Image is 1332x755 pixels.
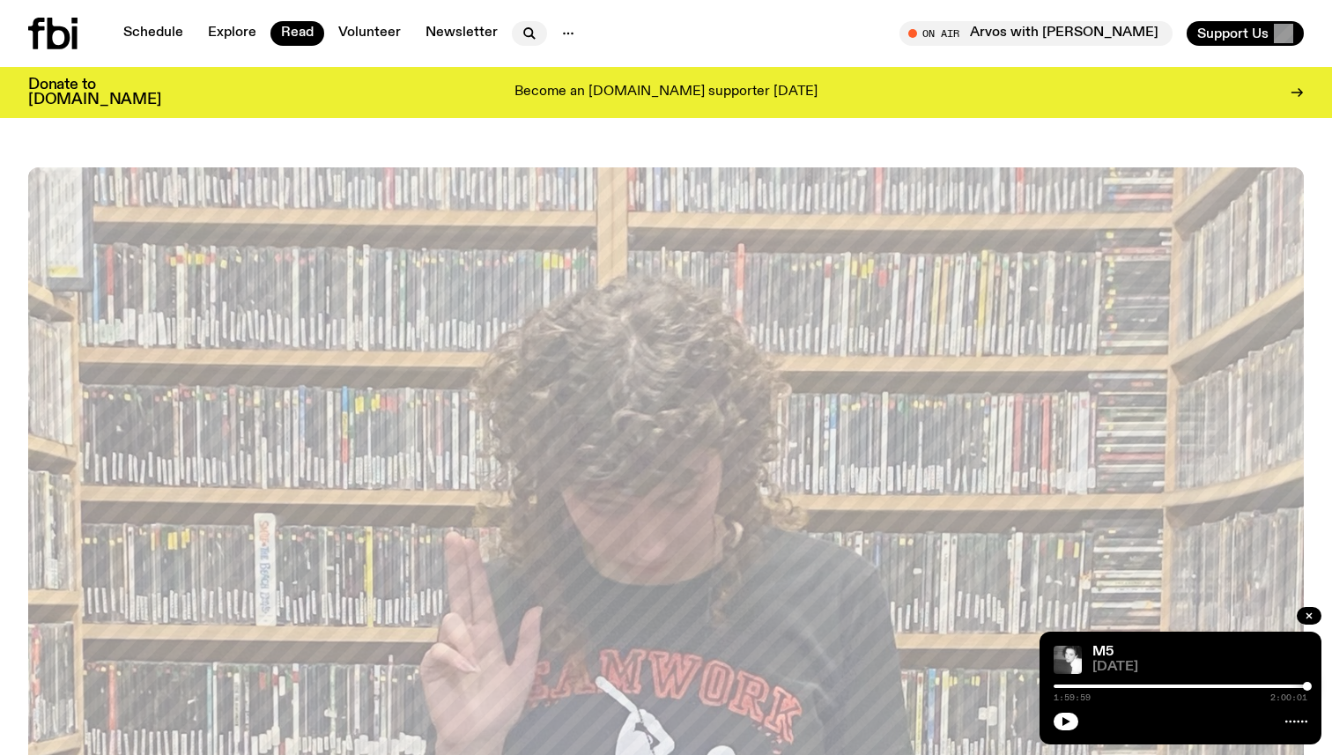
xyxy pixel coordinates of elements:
[328,21,411,46] a: Volunteer
[1187,21,1304,46] button: Support Us
[28,78,161,107] h3: Donate to [DOMAIN_NAME]
[415,21,508,46] a: Newsletter
[270,21,324,46] a: Read
[1092,645,1114,659] a: M5
[197,21,267,46] a: Explore
[899,21,1173,46] button: On AirArvos with [PERSON_NAME]
[1270,693,1307,702] span: 2:00:01
[1197,26,1269,41] span: Support Us
[113,21,194,46] a: Schedule
[514,85,818,100] p: Become an [DOMAIN_NAME] supporter [DATE]
[1054,646,1082,674] img: A black and white photo of Lilly wearing a white blouse and looking up at the camera.
[1054,693,1091,702] span: 1:59:59
[1092,661,1307,674] span: [DATE]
